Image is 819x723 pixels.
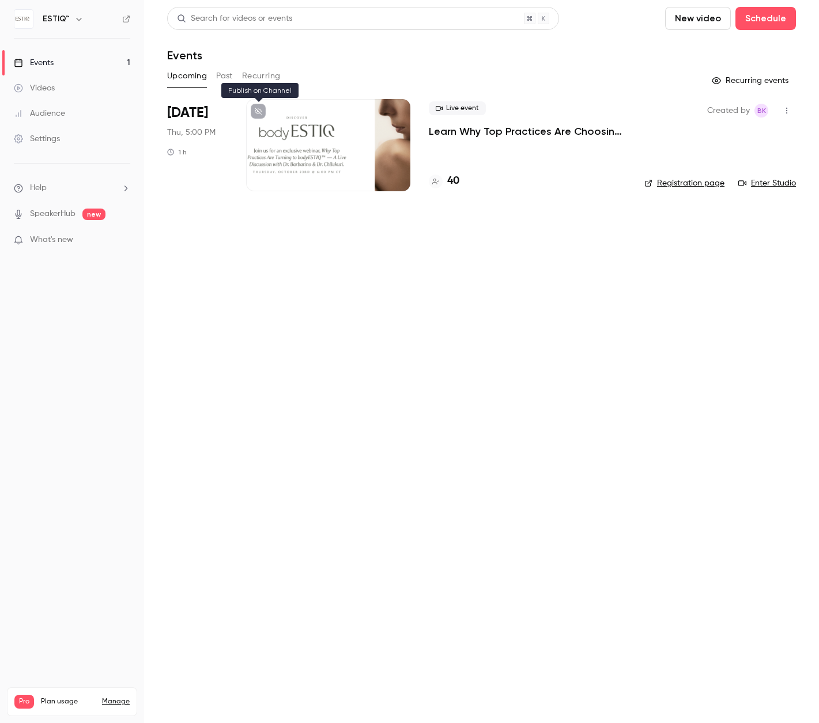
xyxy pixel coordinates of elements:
[754,104,768,118] span: Brian Kirk
[14,695,34,709] span: Pro
[41,697,95,706] span: Plan usage
[14,133,60,145] div: Settings
[216,67,233,85] button: Past
[167,104,208,122] span: [DATE]
[735,7,796,30] button: Schedule
[644,177,724,189] a: Registration page
[30,182,47,194] span: Help
[757,104,766,118] span: BK
[14,57,54,69] div: Events
[167,127,216,138] span: Thu, 5:00 PM
[30,208,76,220] a: SpeakerHub
[14,108,65,119] div: Audience
[707,104,750,118] span: Created by
[447,173,459,189] h4: 40
[43,13,70,25] h6: ESTIQ™
[429,124,626,138] a: Learn Why Top Practices Are Choosing bodyESTIQ™ — A Live Discussion with [PERSON_NAME] & [PERSON_...
[102,697,130,706] a: Manage
[707,71,796,90] button: Recurring events
[167,99,228,191] div: Oct 23 Thu, 6:00 PM (America/Chicago)
[177,13,292,25] div: Search for videos or events
[738,177,796,189] a: Enter Studio
[14,10,33,28] img: ESTIQ™
[14,82,55,94] div: Videos
[167,147,187,157] div: 1 h
[30,234,73,246] span: What's new
[14,182,130,194] li: help-dropdown-opener
[429,173,459,189] a: 40
[82,209,105,220] span: new
[429,101,486,115] span: Live event
[167,67,207,85] button: Upcoming
[665,7,731,30] button: New video
[167,48,202,62] h1: Events
[242,67,281,85] button: Recurring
